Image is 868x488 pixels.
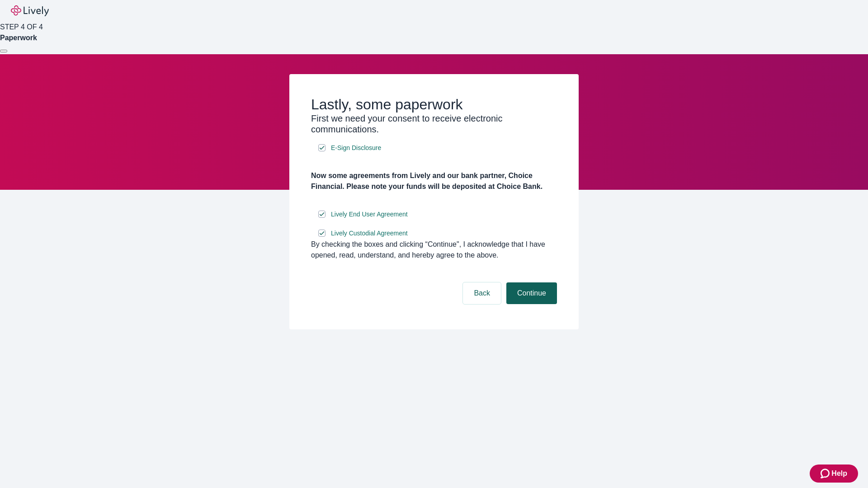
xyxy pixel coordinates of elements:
button: Back [463,282,501,304]
a: e-sign disclosure document [329,228,410,239]
span: E-Sign Disclosure [331,143,381,153]
h4: Now some agreements from Lively and our bank partner, Choice Financial. Please note your funds wi... [311,170,557,192]
svg: Zendesk support icon [821,468,831,479]
button: Zendesk support iconHelp [810,465,858,483]
a: e-sign disclosure document [329,209,410,220]
h2: Lastly, some paperwork [311,96,557,113]
span: Help [831,468,847,479]
button: Continue [506,282,557,304]
span: Lively End User Agreement [331,210,408,219]
img: Lively [11,5,49,16]
span: Lively Custodial Agreement [331,229,408,238]
div: By checking the boxes and clicking “Continue", I acknowledge that I have opened, read, understand... [311,239,557,261]
h3: First we need your consent to receive electronic communications. [311,113,557,135]
a: e-sign disclosure document [329,142,383,154]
